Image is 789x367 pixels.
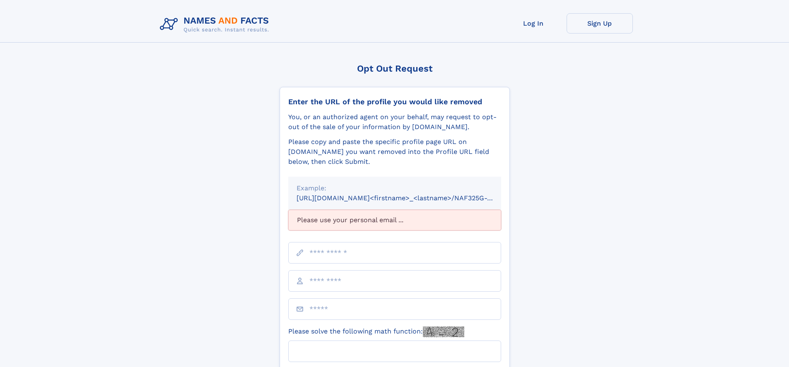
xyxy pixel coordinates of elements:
a: Sign Up [567,13,633,34]
div: Enter the URL of the profile you would like removed [288,97,501,106]
small: [URL][DOMAIN_NAME]<firstname>_<lastname>/NAF325G-xxxxxxxx [297,194,517,202]
div: You, or an authorized agent on your behalf, may request to opt-out of the sale of your informatio... [288,112,501,132]
label: Please solve the following math function: [288,326,464,337]
img: Logo Names and Facts [157,13,276,36]
a: Log In [500,13,567,34]
div: Please use your personal email ... [288,210,501,230]
div: Opt Out Request [280,63,510,74]
div: Example: [297,183,493,193]
div: Please copy and paste the specific profile page URL on [DOMAIN_NAME] you want removed into the Pr... [288,137,501,167]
